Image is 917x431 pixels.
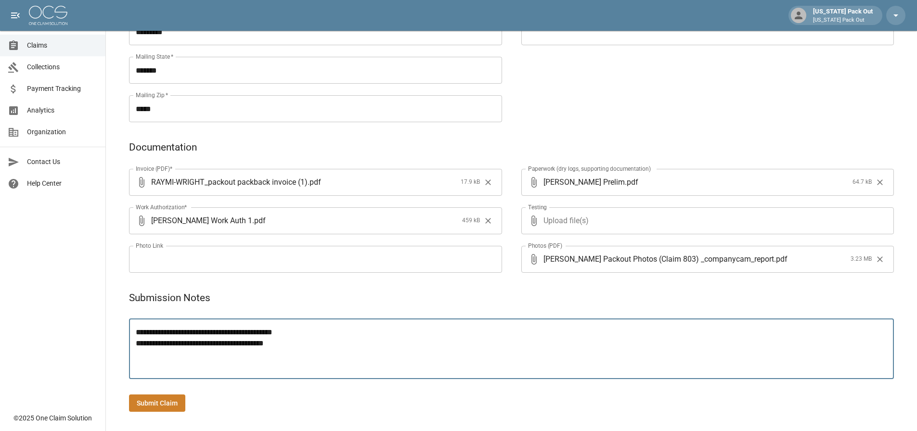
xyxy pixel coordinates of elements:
[528,203,547,211] label: Testing
[528,165,651,173] label: Paperwork (dry logs, supporting documentation)
[462,216,480,226] span: 459 kB
[27,62,98,72] span: Collections
[27,127,98,137] span: Organization
[873,175,887,190] button: Clear
[151,177,308,188] span: RAYMI-WRIGHT_packout packback invoice (1)
[6,6,25,25] button: open drawer
[27,178,98,189] span: Help Center
[136,241,163,250] label: Photo Link
[27,105,98,115] span: Analytics
[308,177,321,188] span: . pdf
[852,177,872,187] span: 64.7 kB
[27,157,98,167] span: Contact Us
[136,52,173,61] label: Mailing State
[129,394,185,412] button: Submit Claim
[461,177,480,187] span: 17.9 kB
[136,203,187,211] label: Work Authorization*
[13,413,92,423] div: © 2025 One Claim Solution
[136,165,173,173] label: Invoice (PDF)*
[809,7,877,24] div: [US_STATE] Pack Out
[543,207,868,234] span: Upload file(s)
[252,215,266,226] span: . pdf
[27,40,98,51] span: Claims
[625,177,638,188] span: . pdf
[151,215,252,226] span: [PERSON_NAME] Work Auth 1
[851,254,872,264] span: 3.23 MB
[481,214,495,228] button: Clear
[136,91,168,99] label: Mailing Zip
[543,254,774,265] span: [PERSON_NAME] Packout Photos (Claim 803) _companycam_report
[29,6,67,25] img: ocs-logo-white-transparent.png
[813,16,873,25] p: [US_STATE] Pack Out
[528,241,562,250] label: Photos (PDF)
[543,177,625,188] span: [PERSON_NAME] Prelim
[481,175,495,190] button: Clear
[774,254,788,265] span: . pdf
[27,84,98,94] span: Payment Tracking
[873,252,887,266] button: Clear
